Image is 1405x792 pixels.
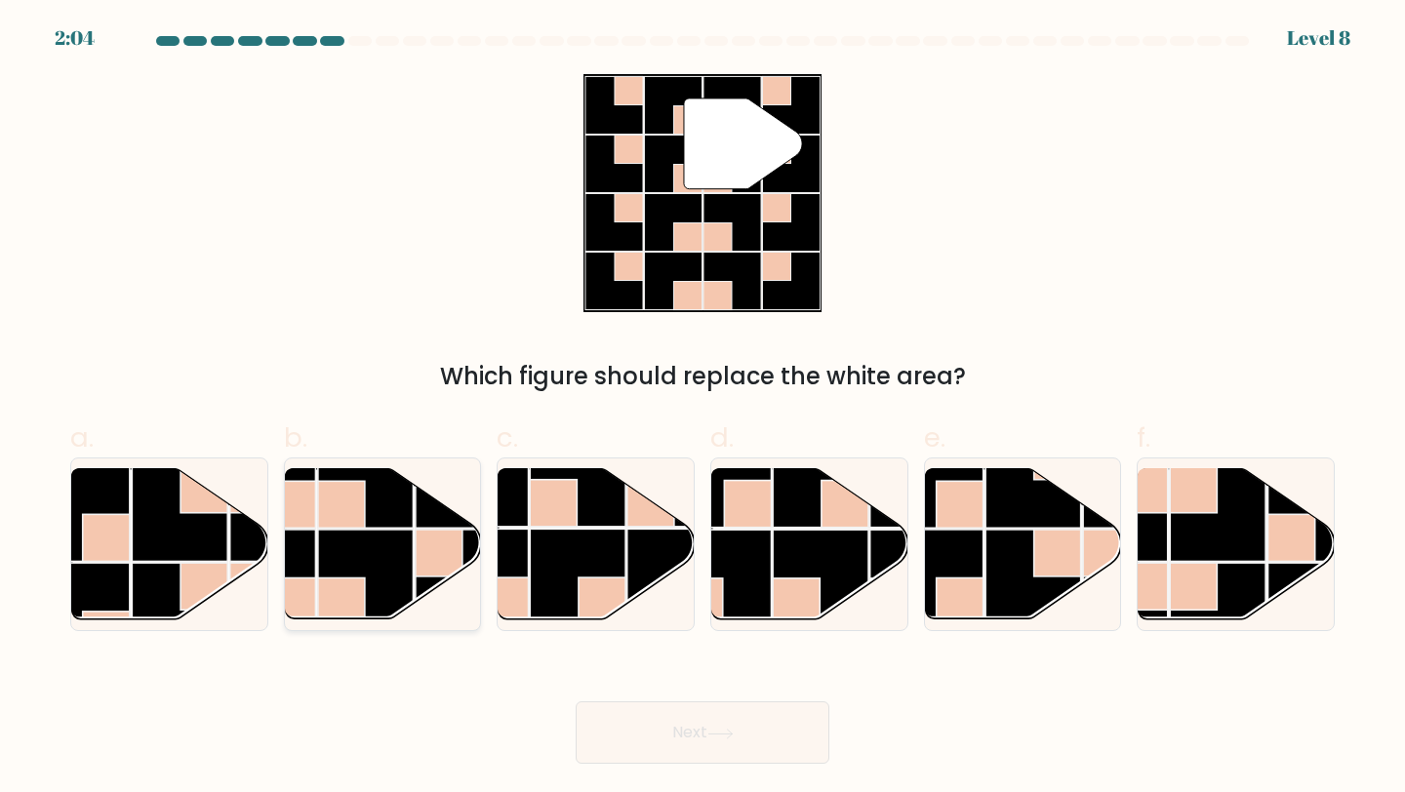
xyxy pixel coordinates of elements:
[55,23,95,53] div: 2:04
[576,701,829,764] button: Next
[1287,23,1350,53] div: Level 8
[82,359,1323,394] div: Which figure should replace the white area?
[70,418,94,456] span: a.
[497,418,518,456] span: c.
[684,99,802,189] g: "
[1137,418,1150,456] span: f.
[284,418,307,456] span: b.
[710,418,734,456] span: d.
[924,418,945,456] span: e.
